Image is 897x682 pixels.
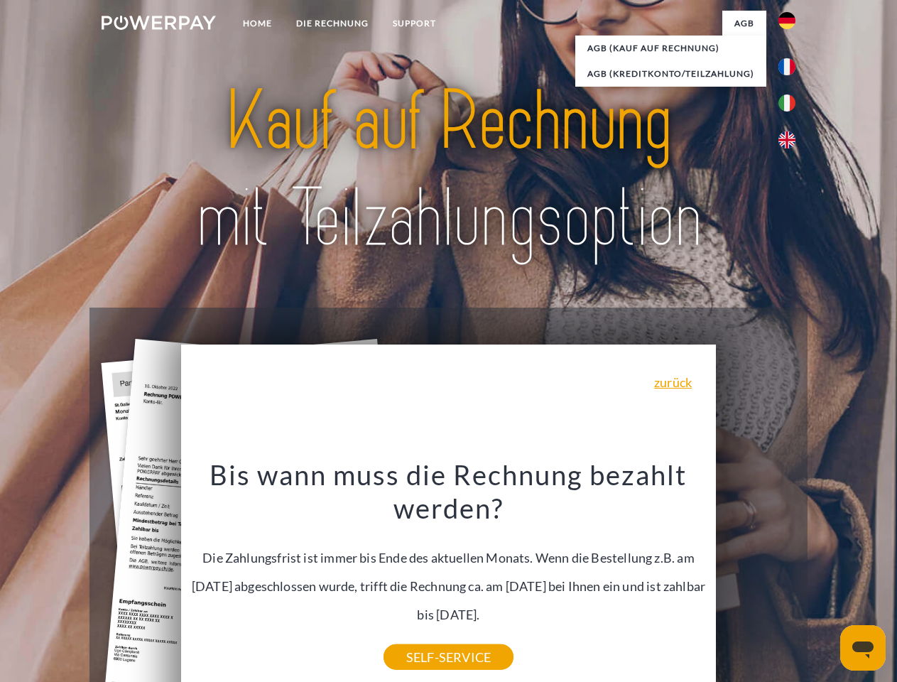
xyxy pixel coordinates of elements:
[840,625,886,671] iframe: Schaltfläche zum Öffnen des Messaging-Fensters
[778,131,795,148] img: en
[284,11,381,36] a: DIE RECHNUNG
[136,68,761,272] img: title-powerpay_de.svg
[190,458,708,526] h3: Bis wann muss die Rechnung bezahlt werden?
[575,36,766,61] a: AGB (Kauf auf Rechnung)
[778,94,795,112] img: it
[102,16,216,30] img: logo-powerpay-white.svg
[575,61,766,87] a: AGB (Kreditkonto/Teilzahlung)
[190,458,708,657] div: Die Zahlungsfrist ist immer bis Ende des aktuellen Monats. Wenn die Bestellung z.B. am [DATE] abg...
[778,58,795,75] img: fr
[381,11,448,36] a: SUPPORT
[384,644,513,670] a: SELF-SERVICE
[231,11,284,36] a: Home
[778,12,795,29] img: de
[722,11,766,36] a: agb
[654,376,692,389] a: zurück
